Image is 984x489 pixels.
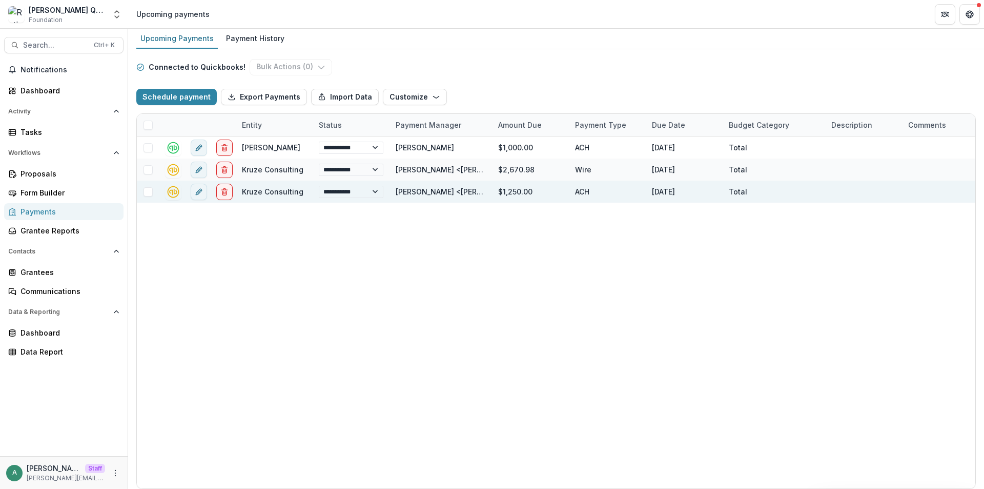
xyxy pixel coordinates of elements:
[8,308,109,316] span: Data & Reporting
[569,114,646,136] div: Payment Type
[136,89,217,105] button: Schedule payment
[825,114,902,136] div: Description
[236,114,313,136] div: Entity
[646,114,723,136] div: Due Date
[20,206,115,217] div: Payments
[569,136,646,159] div: ACH
[389,120,467,130] div: Payment Manager
[396,164,486,175] div: [PERSON_NAME] <[PERSON_NAME][EMAIL_ADDRESS][DOMAIN_NAME]>
[313,120,348,130] div: Status
[4,145,124,161] button: Open Workflows
[242,187,303,196] a: Kruze Consulting
[20,327,115,338] div: Dashboard
[313,114,389,136] div: Status
[20,187,115,198] div: Form Builder
[935,4,955,25] button: Partners
[132,7,214,22] nav: breadcrumb
[646,120,691,130] div: Due Date
[4,343,124,360] a: Data Report
[20,85,115,96] div: Dashboard
[216,162,233,178] button: delete
[492,181,569,203] div: $1,250.00
[389,114,492,136] div: Payment Manager
[646,181,723,203] div: [DATE]
[4,304,124,320] button: Open Data & Reporting
[222,31,289,46] div: Payment History
[825,120,878,130] div: Description
[29,5,106,15] div: [PERSON_NAME] Quickbooks Demo
[149,62,245,72] p: Connected to Quickbooks!
[20,127,115,138] div: Tasks
[136,9,210,19] div: Upcoming payments
[492,120,548,130] div: Amount Due
[569,120,632,130] div: Payment Type
[165,184,181,200] button: quickbooks-connect
[222,29,289,49] a: Payment History
[85,464,105,473] p: Staff
[242,165,303,174] a: Kruze Consulting
[4,222,124,239] a: Grantee Reports
[8,149,109,157] span: Workflows
[216,184,233,200] button: delete
[723,120,795,130] div: Budget Category
[27,474,105,483] p: [PERSON_NAME][EMAIL_ADDRESS][DOMAIN_NAME]
[191,162,207,178] button: edit
[20,267,115,278] div: Grantees
[4,62,124,78] button: Notifications
[4,264,124,281] a: Grantees
[723,114,825,136] div: Budget Category
[646,136,723,159] div: [DATE]
[396,186,486,197] div: [PERSON_NAME] <[PERSON_NAME][EMAIL_ADDRESS][DOMAIN_NAME]>
[902,114,979,136] div: Comments
[12,470,17,476] div: anveet@trytemelio.com
[569,159,646,181] div: Wire
[383,89,447,105] button: Customize
[311,89,379,105] button: Import Data
[92,40,117,51] div: Ctrl + K
[165,162,181,178] button: quickbooks-connect
[29,15,63,25] span: Foundation
[4,184,124,201] a: Form Builder
[492,136,569,159] div: $1,000.00
[23,41,88,50] span: Search...
[191,140,207,156] button: edit
[492,114,569,136] div: Amount Due
[242,143,300,152] a: [PERSON_NAME]
[136,31,218,46] div: Upcoming Payments
[729,164,747,175] div: Total
[4,165,124,182] a: Proposals
[20,286,115,297] div: Communications
[4,283,124,300] a: Communications
[4,203,124,220] a: Payments
[27,463,81,474] p: [PERSON_NAME][EMAIL_ADDRESS][DOMAIN_NAME]
[4,243,124,260] button: Open Contacts
[4,124,124,141] a: Tasks
[165,140,181,156] button: quickbooks-connect
[396,142,454,153] div: [PERSON_NAME]
[236,120,268,130] div: Entity
[729,142,747,153] div: Total
[902,120,952,130] div: Comments
[250,59,332,75] button: Bulk Actions (0)
[569,181,646,203] div: ACH
[109,467,121,479] button: More
[729,186,747,197] div: Total
[20,346,115,357] div: Data Report
[20,168,115,179] div: Proposals
[959,4,980,25] button: Get Help
[20,66,119,74] span: Notifications
[110,4,124,25] button: Open entity switcher
[216,140,233,156] button: delete
[4,103,124,120] button: Open Activity
[20,225,115,236] div: Grantee Reports
[8,248,109,255] span: Contacts
[646,159,723,181] div: [DATE]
